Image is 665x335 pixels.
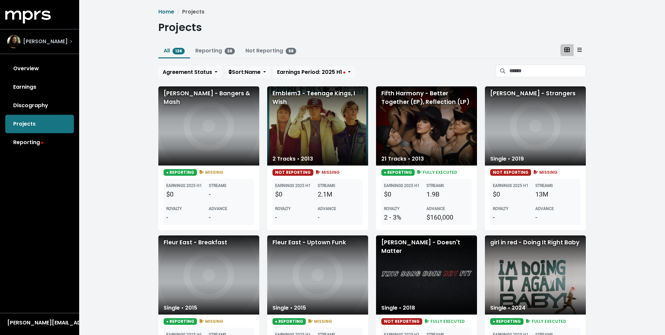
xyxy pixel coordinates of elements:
[485,301,531,315] div: Single • 2024
[381,169,415,176] span: ● REPORTING
[7,35,20,48] img: The selected account / producer
[164,169,197,176] span: ● REPORTING
[5,59,74,78] a: Overview
[427,189,469,199] div: 1.9B
[535,189,578,199] div: 13M
[493,212,535,222] div: -
[225,48,235,54] span: 38
[318,183,335,188] b: STREAMS
[195,47,235,54] a: Reporting38
[318,206,336,211] b: ADVANCE
[384,212,427,222] div: 2 - 3%
[7,319,72,327] div: [PERSON_NAME][EMAIL_ADDRESS][DOMAIN_NAME]
[198,169,224,175] span: MISSING
[490,169,531,176] span: NOT REPORTING
[286,48,296,54] span: 98
[277,68,345,76] span: Earnings Period: 2025 H1
[427,206,445,211] b: ADVANCE
[535,206,554,211] b: ADVANCE
[174,8,205,16] li: Projects
[273,66,355,78] button: Earnings Period: 2025 H1
[209,206,227,211] b: ADVANCE
[376,235,477,315] div: [PERSON_NAME] - Doesn't Matter
[164,47,185,54] a: All136
[209,189,251,199] div: -
[384,206,399,211] b: ROYALTY
[267,86,368,166] div: Emblem3 - Teenage Kings, I Wish
[5,319,74,327] button: [PERSON_NAME][EMAIL_ADDRESS][DOMAIN_NAME]
[245,47,296,54] a: Not Reporting98
[166,212,209,222] div: -
[577,47,582,52] svg: Table View
[272,318,306,325] span: ● REPORTING
[158,66,222,78] button: Agreement Status
[166,183,202,188] b: EARNINGS 2025 H1
[381,318,422,325] span: NOT REPORTING
[5,78,74,96] a: Earnings
[158,21,202,34] h1: Projects
[275,183,311,188] b: EARNINGS 2025 H1
[163,68,212,76] span: Agreement Status
[535,212,578,222] div: -
[315,169,340,175] span: MISSING
[485,235,586,315] div: girl in red - Doing It Right Baby
[158,8,586,16] nav: breadcrumb
[166,206,182,211] b: ROYALTY
[424,319,465,324] span: FULLY EXECUTED
[493,183,528,188] b: EARNINGS 2025 H1
[275,212,318,222] div: -
[164,318,197,325] span: ● REPORTING
[229,68,261,76] span: Sort: Name
[535,183,553,188] b: STREAMS
[275,189,318,199] div: $0
[384,183,420,188] b: EARNINGS 2025 H1
[532,169,558,175] span: MISSING
[267,301,311,315] div: Single • 2015
[209,183,226,188] b: STREAMS
[376,301,420,315] div: Single • 2018
[272,169,313,176] span: NOT REPORTING
[376,152,429,166] div: 21 Tracks • 2013
[5,13,51,20] a: mprs logo
[564,47,570,52] svg: Card View
[416,169,458,175] span: FULLY EXECUTED
[427,212,469,222] div: $160,000
[173,48,185,54] span: 136
[158,301,203,315] div: Single • 2015
[318,189,360,199] div: 2.1M
[490,318,523,325] span: ● REPORTING
[485,86,586,166] div: [PERSON_NAME] - Strangers
[493,189,535,199] div: $0
[376,86,477,166] div: Fifth Harmony - Better Together (EP), Reflection (LP)
[384,189,427,199] div: $0
[427,183,444,188] b: STREAMS
[493,206,508,211] b: ROYALTY
[509,65,586,77] input: Search projects
[5,96,74,115] a: Discography
[23,38,68,46] span: [PERSON_NAME]
[307,319,332,324] span: MISSING
[166,189,209,199] div: $0
[209,212,251,222] div: -
[525,319,566,324] span: FULLY EXECUTED
[224,66,270,78] button: Sort:Name
[267,235,368,315] div: Fleur East - Uptown Funk
[318,212,360,222] div: -
[267,152,318,166] div: 2 Tracks • 2013
[5,133,74,152] a: Reporting
[198,319,224,324] span: MISSING
[275,206,291,211] b: ROYALTY
[158,8,174,15] a: Home
[158,86,259,166] div: [PERSON_NAME] - Bangers & Mash
[158,235,259,315] div: Fleur East - Breakfast
[485,152,529,166] div: Single • 2019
